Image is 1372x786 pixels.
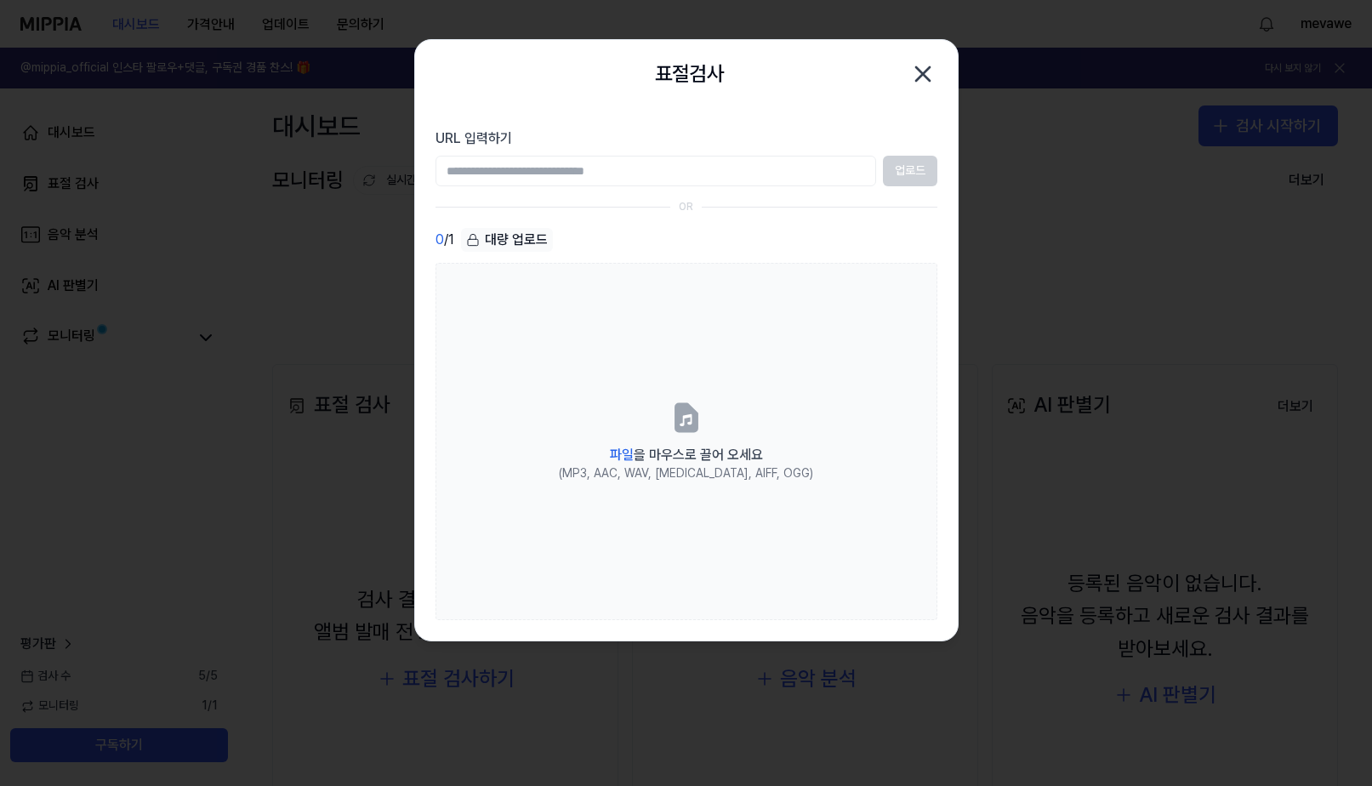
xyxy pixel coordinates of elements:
button: 대량 업로드 [461,228,553,253]
div: (MP3, AAC, WAV, [MEDICAL_DATA], AIFF, OGG) [559,465,813,482]
span: 파일 [610,447,634,463]
span: 을 마우스로 끌어 오세요 [610,447,763,463]
div: OR [679,200,693,214]
label: URL 입력하기 [436,128,937,149]
div: 대량 업로드 [461,228,553,252]
h2: 표절검사 [655,58,725,90]
span: 0 [436,230,444,250]
div: / 1 [436,228,454,253]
